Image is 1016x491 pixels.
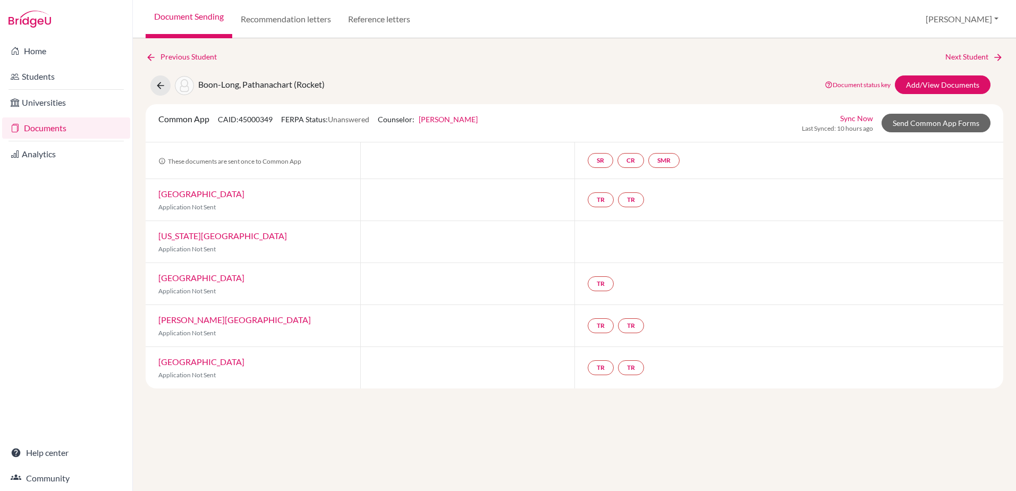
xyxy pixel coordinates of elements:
[825,81,891,89] a: Document status key
[618,192,644,207] a: TR
[618,360,644,375] a: TR
[895,75,990,94] a: Add/View Documents
[588,318,614,333] a: TR
[146,51,225,63] a: Previous Student
[2,442,130,463] a: Help center
[158,231,287,241] a: [US_STATE][GEOGRAPHIC_DATA]
[945,51,1003,63] a: Next Student
[158,329,216,337] span: Application Not Sent
[218,115,273,124] span: CAID: 45000349
[588,153,613,168] a: SR
[378,115,478,124] span: Counselor:
[2,468,130,489] a: Community
[158,287,216,295] span: Application Not Sent
[618,318,644,333] a: TR
[158,315,311,325] a: [PERSON_NAME][GEOGRAPHIC_DATA]
[158,273,244,283] a: [GEOGRAPHIC_DATA]
[2,66,130,87] a: Students
[158,203,216,211] span: Application Not Sent
[281,115,369,124] span: FERPA Status:
[588,192,614,207] a: TR
[588,276,614,291] a: TR
[2,117,130,139] a: Documents
[328,115,369,124] span: Unanswered
[802,124,873,133] span: Last Synced: 10 hours ago
[158,114,209,124] span: Common App
[158,189,244,199] a: [GEOGRAPHIC_DATA]
[158,157,301,165] span: These documents are sent once to Common App
[198,79,325,89] span: Boon-Long, Pathanachart (Rocket)
[840,113,873,124] a: Sync Now
[158,371,216,379] span: Application Not Sent
[882,114,990,132] a: Send Common App Forms
[419,115,478,124] a: [PERSON_NAME]
[158,357,244,367] a: [GEOGRAPHIC_DATA]
[921,9,1003,29] button: [PERSON_NAME]
[2,143,130,165] a: Analytics
[2,40,130,62] a: Home
[2,92,130,113] a: Universities
[617,153,644,168] a: CR
[648,153,680,168] a: SMR
[588,360,614,375] a: TR
[9,11,51,28] img: Bridge-U
[158,245,216,253] span: Application Not Sent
